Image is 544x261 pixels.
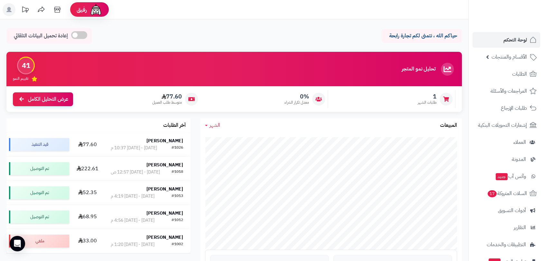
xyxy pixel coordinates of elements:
[28,96,68,103] span: عرض التحليل الكامل
[111,145,157,151] div: [DATE] - [DATE] 10:37 م
[473,83,540,99] a: المراجعات والأسئلة
[402,66,436,72] h3: تحليل نمو المتجر
[500,13,538,27] img: logo-2.png
[418,93,436,100] span: 1
[487,190,497,198] span: 17
[285,93,309,100] span: 0%
[418,100,436,105] span: طلبات الشهر
[146,186,183,192] strong: [PERSON_NAME]
[14,32,68,40] span: إعادة تحميل البيانات التلقائي
[72,157,103,181] td: 222.61
[501,104,527,113] span: طلبات الإرجاع
[9,235,69,247] div: ملغي
[9,186,69,199] div: تم التوصيل
[473,66,540,82] a: الطلبات
[285,100,309,105] span: معدل تكرار الشراء
[503,35,527,44] span: لوحة التحكم
[487,189,527,198] span: السلات المتروكة
[473,100,540,116] a: طلبات الإرجاع
[152,93,182,100] span: 77.60
[473,237,540,252] a: التطبيقات والخدمات
[146,210,183,217] strong: [PERSON_NAME]
[146,162,183,168] strong: [PERSON_NAME]
[77,6,87,14] span: رفيق
[172,217,183,224] div: #1012
[146,137,183,144] strong: [PERSON_NAME]
[10,236,25,251] div: Open Intercom Messenger
[495,172,526,181] span: وآتس آب
[72,133,103,156] td: 77.60
[111,217,155,224] div: [DATE] - [DATE] 4:56 م
[473,203,540,218] a: أدوات التسويق
[496,173,508,180] span: جديد
[473,186,540,201] a: السلات المتروكة17
[89,3,102,16] img: ai-face.png
[205,122,220,129] a: الشهر
[152,100,182,105] span: متوسط طلب العميل
[72,181,103,205] td: 52.35
[72,205,103,229] td: 68.95
[9,210,69,223] div: تم التوصيل
[13,76,28,81] span: تقييم النمو
[473,220,540,235] a: التقارير
[440,123,457,128] h3: المبيعات
[111,169,160,175] div: [DATE] - [DATE] 12:57 ص
[111,193,155,200] div: [DATE] - [DATE] 4:19 م
[111,241,155,248] div: [DATE] - [DATE] 1:20 م
[163,123,186,128] h3: آخر الطلبات
[473,169,540,184] a: وآتس آبجديد
[13,92,73,106] a: عرض التحليل الكامل
[172,193,183,200] div: #1013
[512,70,527,79] span: الطلبات
[172,241,183,248] div: #1002
[9,138,69,151] div: قيد التنفيذ
[492,52,527,61] span: الأقسام والمنتجات
[512,155,526,164] span: المدونة
[473,135,540,150] a: العملاء
[210,121,220,129] span: الشهر
[146,234,183,241] strong: [PERSON_NAME]
[172,145,183,151] div: #1026
[172,169,183,175] div: #1018
[491,87,527,96] span: المراجعات والأسئلة
[514,223,526,232] span: التقارير
[17,3,33,18] a: تحديثات المنصة
[487,240,526,249] span: التطبيقات والخدمات
[473,32,540,48] a: لوحة التحكم
[72,229,103,253] td: 33.00
[473,117,540,133] a: إشعارات التحويلات البنكية
[386,32,457,40] p: حياكم الله ، نتمنى لكم تجارة رابحة
[473,152,540,167] a: المدونة
[513,138,526,147] span: العملاء
[478,121,527,130] span: إشعارات التحويلات البنكية
[9,162,69,175] div: تم التوصيل
[498,206,526,215] span: أدوات التسويق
